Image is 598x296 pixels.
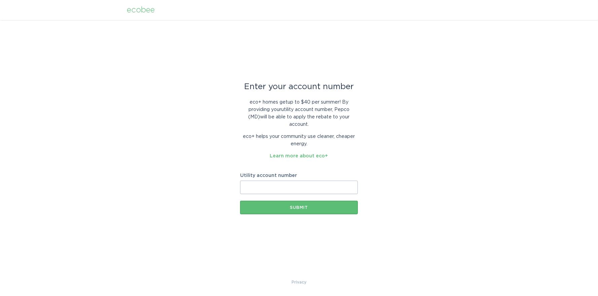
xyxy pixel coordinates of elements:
p: eco+ homes get up to $40 per summer ! By providing your utility account number , Pepco (MD) will ... [240,99,358,128]
button: Submit [240,201,358,214]
div: Enter your account number [240,83,358,90]
div: Submit [244,206,354,210]
div: ecobee [127,6,155,14]
a: Learn more about eco+ [270,154,328,158]
label: Utility account number [240,173,358,178]
a: Privacy Policy & Terms of Use [292,279,306,286]
p: eco+ helps your community use cleaner, cheaper energy. [240,133,358,148]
